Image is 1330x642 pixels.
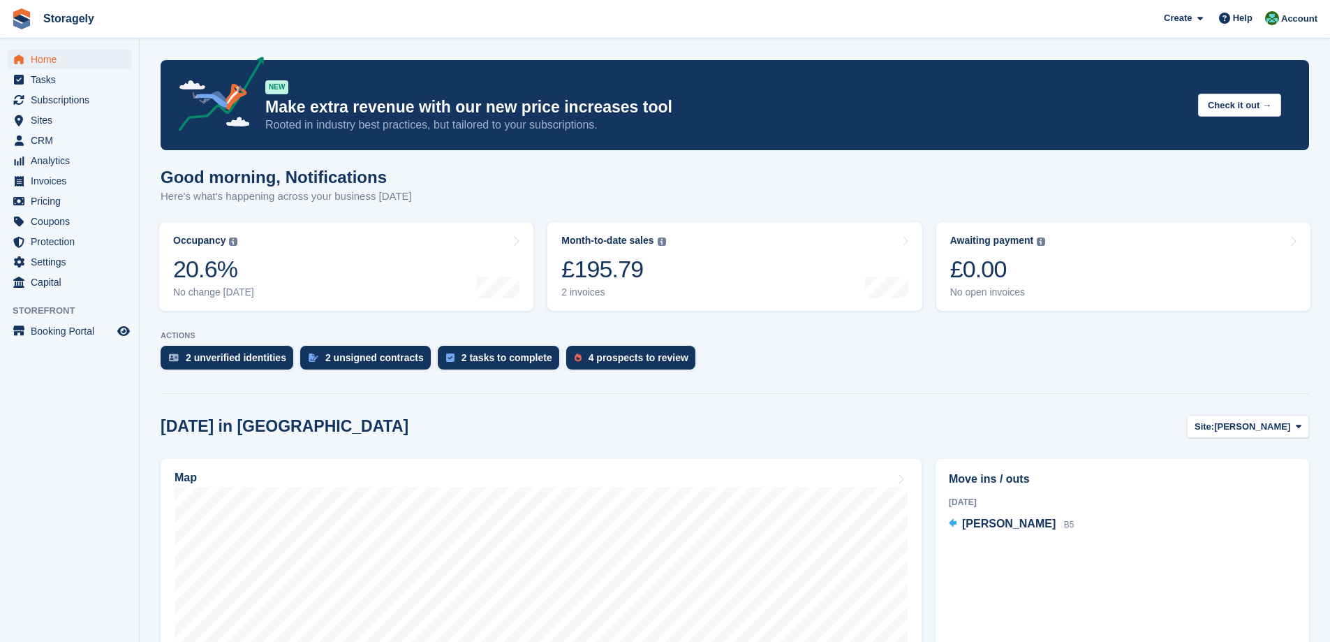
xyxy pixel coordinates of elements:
div: 4 prospects to review [589,352,688,363]
a: menu [7,50,132,69]
div: 2 unverified identities [186,352,286,363]
span: Settings [31,252,114,272]
a: 2 unsigned contracts [300,346,438,377]
span: Invoices [31,171,114,191]
a: Month-to-date sales £195.79 2 invoices [547,222,922,311]
img: task-75834270c22a3079a89374b754ae025e5fb1db73e45f91037f5363f120a921f8.svg [446,353,455,362]
h2: Map [175,472,197,484]
span: Tasks [31,70,114,89]
p: Here's what's happening across your business [DATE] [161,189,412,205]
button: Site: [PERSON_NAME] [1187,415,1309,438]
a: menu [7,90,132,110]
div: Occupancy [173,235,226,247]
a: menu [7,212,132,231]
span: Capital [31,272,114,292]
img: verify_identity-adf6edd0f0f0b5bbfe63781bf79b02c33cf7c696d77639b501bdc392416b5a36.svg [169,353,179,362]
a: menu [7,272,132,292]
img: price-adjustments-announcement-icon-8257ccfd72463d97f412b2fc003d46551f7dbcb40ab6d574587a9cd5c0d94... [167,57,265,136]
h2: Move ins / outs [949,471,1296,488]
div: £195.79 [561,255,665,284]
span: CRM [31,131,114,150]
span: Account [1281,12,1317,26]
a: menu [7,321,132,341]
p: Rooted in industry best practices, but tailored to your subscriptions. [265,117,1187,133]
a: [PERSON_NAME] B5 [949,516,1074,534]
div: Awaiting payment [950,235,1034,247]
div: 20.6% [173,255,254,284]
div: No open invoices [950,286,1046,298]
p: Make extra revenue with our new price increases tool [265,97,1187,117]
h1: Good morning, Notifications [161,168,412,187]
div: 2 unsigned contracts [325,352,424,363]
a: menu [7,151,132,170]
span: Booking Portal [31,321,114,341]
img: icon-info-grey-7440780725fd019a000dd9b08b2336e03edf1995a4989e88bcd33f0948082b44.svg [658,238,666,246]
a: menu [7,171,132,191]
a: Storagely [38,7,100,30]
a: 2 unverified identities [161,346,300,377]
div: [DATE] [949,496,1296,509]
a: Awaiting payment £0.00 No open invoices [936,222,1310,311]
span: Help [1233,11,1253,25]
h2: [DATE] in [GEOGRAPHIC_DATA] [161,417,408,436]
img: icon-info-grey-7440780725fd019a000dd9b08b2336e03edf1995a4989e88bcd33f0948082b44.svg [229,238,237,246]
button: Check it out → [1198,94,1281,117]
img: prospect-51fa495bee0391a8d652442698ab0144808aea92771e9ea1ae160a38d050c398.svg [575,353,582,362]
a: menu [7,110,132,130]
span: Coupons [31,212,114,231]
span: [PERSON_NAME] [962,518,1056,530]
img: stora-icon-8386f47178a22dfd0bd8f6a31ec36ba5ce8667c1dd55bd0f319d3a0aa187defe.svg [11,8,32,29]
a: Occupancy 20.6% No change [DATE] [159,222,533,311]
div: 2 invoices [561,286,665,298]
a: menu [7,252,132,272]
span: Analytics [31,151,114,170]
span: Pricing [31,191,114,211]
span: Protection [31,232,114,251]
p: ACTIONS [161,331,1309,340]
div: Month-to-date sales [561,235,653,247]
a: 4 prospects to review [566,346,702,377]
span: [PERSON_NAME] [1214,420,1290,434]
img: Notifications [1265,11,1279,25]
a: 2 tasks to complete [438,346,566,377]
a: menu [7,131,132,150]
span: Create [1164,11,1192,25]
a: menu [7,70,132,89]
span: Sites [31,110,114,130]
div: NEW [265,80,288,94]
div: £0.00 [950,255,1046,284]
a: menu [7,191,132,211]
span: Subscriptions [31,90,114,110]
span: Storefront [13,304,139,318]
span: Home [31,50,114,69]
div: 2 tasks to complete [461,352,552,363]
img: contract_signature_icon-13c848040528278c33f63329250d36e43548de30e8caae1d1a13099fd9432cc5.svg [309,353,318,362]
a: Preview store [115,323,132,340]
span: Site: [1195,420,1214,434]
a: menu [7,232,132,251]
span: B5 [1064,520,1074,530]
img: icon-info-grey-7440780725fd019a000dd9b08b2336e03edf1995a4989e88bcd33f0948082b44.svg [1037,238,1045,246]
div: No change [DATE] [173,286,254,298]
